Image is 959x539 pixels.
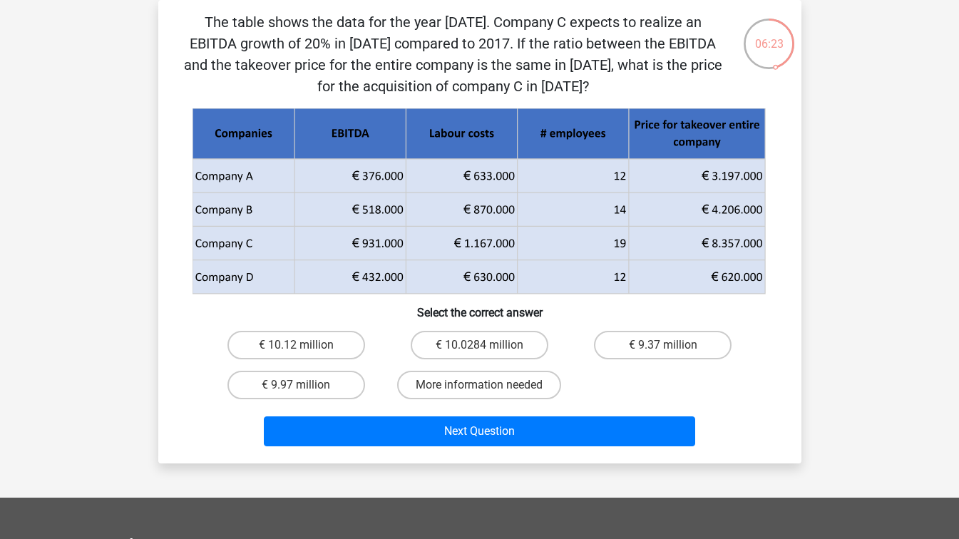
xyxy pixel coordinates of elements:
[264,416,695,446] button: Next Question
[411,331,548,359] label: € 10.0284 million
[397,371,561,399] label: More information needed
[594,331,732,359] label: € 9.37 million
[742,17,796,53] div: 06:23
[227,331,365,359] label: € 10.12 million
[181,11,725,97] p: The table shows the data for the year [DATE]. Company C expects to realize an EBITDA growth of 20...
[181,294,779,319] h6: Select the correct answer
[227,371,365,399] label: € 9.97 million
